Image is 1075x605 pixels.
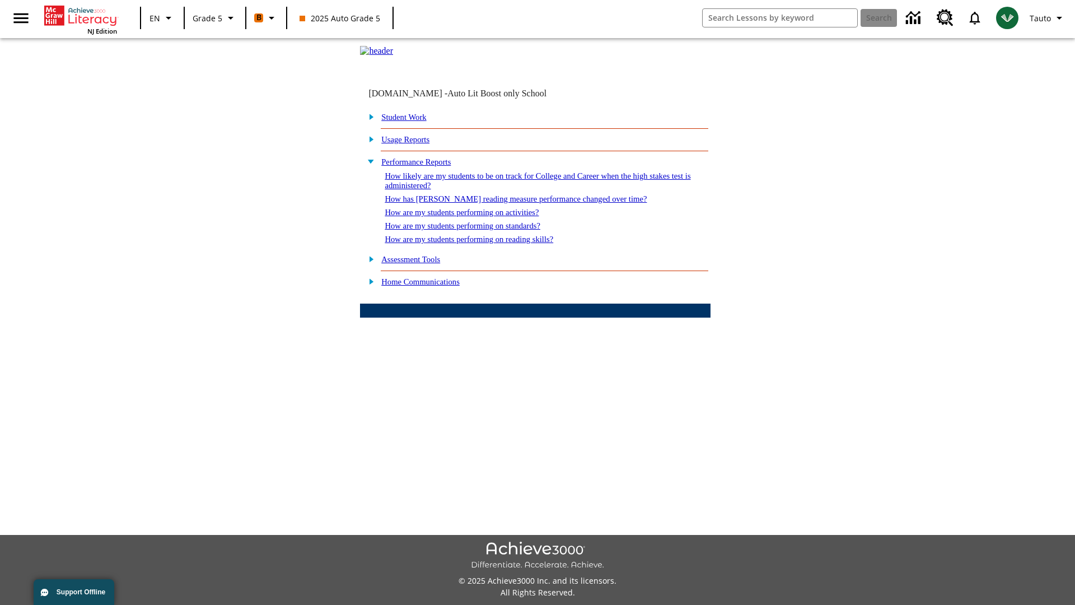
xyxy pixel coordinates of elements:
[381,135,429,144] a: Usage Reports
[381,255,440,264] a: Assessment Tools
[960,3,989,32] a: Notifications
[363,134,375,144] img: plus.gif
[381,113,426,122] a: Student Work
[930,3,960,33] a: Resource Center, Will open in new tab
[363,254,375,264] img: plus.gif
[381,157,451,166] a: Performance Reports
[363,111,375,122] img: plus.gif
[363,156,375,166] img: minus.gif
[447,89,546,98] nobr: Auto Lit Boost only School
[250,8,283,28] button: Boost Class color is orange. Change class color
[256,11,261,25] span: B
[471,542,604,570] img: Achieve3000 Differentiate Accelerate Achieve
[368,89,574,99] td: [DOMAIN_NAME] -
[381,277,460,286] a: Home Communications
[360,46,393,56] img: header
[193,12,222,24] span: Grade 5
[703,9,857,27] input: search field
[188,8,242,28] button: Grade: Grade 5, Select a grade
[385,208,539,217] a: How are my students performing on activities?
[996,7,1018,29] img: avatar image
[57,588,105,596] span: Support Offline
[385,194,647,203] a: How has [PERSON_NAME] reading measure performance changed over time?
[34,579,114,605] button: Support Offline
[4,2,38,35] button: Open side menu
[44,3,117,35] div: Home
[385,171,690,190] a: How likely are my students to be on track for College and Career when the high stakes test is adm...
[385,235,553,244] a: How are my students performing on reading skills?
[1025,8,1071,28] button: Profile/Settings
[363,276,375,286] img: plus.gif
[149,12,160,24] span: EN
[300,12,380,24] span: 2025 Auto Grade 5
[87,27,117,35] span: NJ Edition
[1030,12,1051,24] span: Tauto
[385,221,540,230] a: How are my students performing on standards?
[989,3,1025,32] button: Select a new avatar
[899,3,930,34] a: Data Center
[144,8,180,28] button: Language: EN, Select a language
